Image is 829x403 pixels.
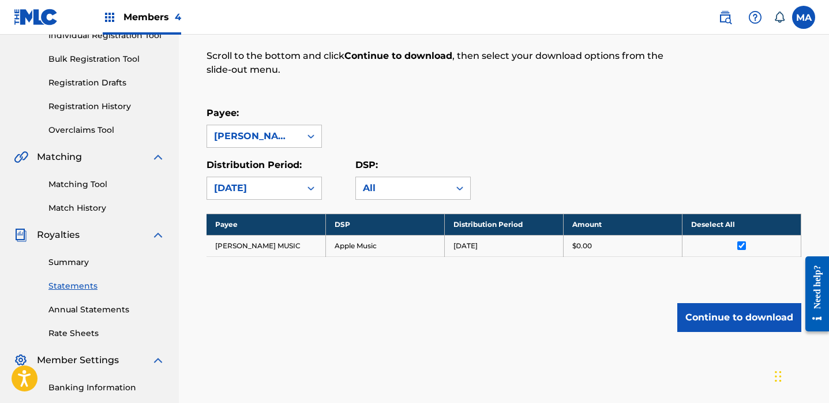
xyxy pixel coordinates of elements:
[48,29,165,42] a: Individual Registration Tool
[363,181,442,195] div: All
[792,6,815,29] div: User Menu
[207,107,239,118] label: Payee:
[207,214,325,235] th: Payee
[123,10,181,24] span: Members
[48,327,165,339] a: Rate Sheets
[207,49,665,77] p: Scroll to the bottom and click , then select your download options from the slide-out menu.
[207,159,302,170] label: Distribution Period:
[572,241,592,251] p: $0.00
[214,181,294,195] div: [DATE]
[48,178,165,191] a: Matching Tool
[444,235,563,256] td: [DATE]
[14,150,28,164] img: Matching
[151,353,165,367] img: expand
[48,304,165,316] a: Annual Statements
[48,256,165,268] a: Summary
[344,50,452,61] strong: Continue to download
[355,159,378,170] label: DSP:
[48,280,165,292] a: Statements
[14,9,58,25] img: MLC Logo
[48,382,165,394] a: Banking Information
[714,6,737,29] a: Public Search
[175,12,181,23] span: 4
[48,124,165,136] a: Overclaims Tool
[797,248,829,341] iframe: Resource Center
[207,235,325,256] td: [PERSON_NAME] MUSIC
[444,214,563,235] th: Distribution Period
[214,129,294,143] div: [PERSON_NAME] MUSIC
[775,359,782,394] div: Drag
[151,150,165,164] img: expand
[48,202,165,214] a: Match History
[37,150,82,164] span: Matching
[718,10,732,24] img: search
[37,228,80,242] span: Royalties
[744,6,767,29] div: Help
[325,235,444,256] td: Apple Music
[48,77,165,89] a: Registration Drafts
[14,228,28,242] img: Royalties
[774,12,785,23] div: Notifications
[563,214,682,235] th: Amount
[14,353,28,367] img: Member Settings
[48,53,165,65] a: Bulk Registration Tool
[748,10,762,24] img: help
[103,10,117,24] img: Top Rightsholders
[325,214,444,235] th: DSP
[151,228,165,242] img: expand
[37,353,119,367] span: Member Settings
[677,303,801,332] button: Continue to download
[682,214,801,235] th: Deselect All
[48,100,165,113] a: Registration History
[771,348,829,403] iframe: Chat Widget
